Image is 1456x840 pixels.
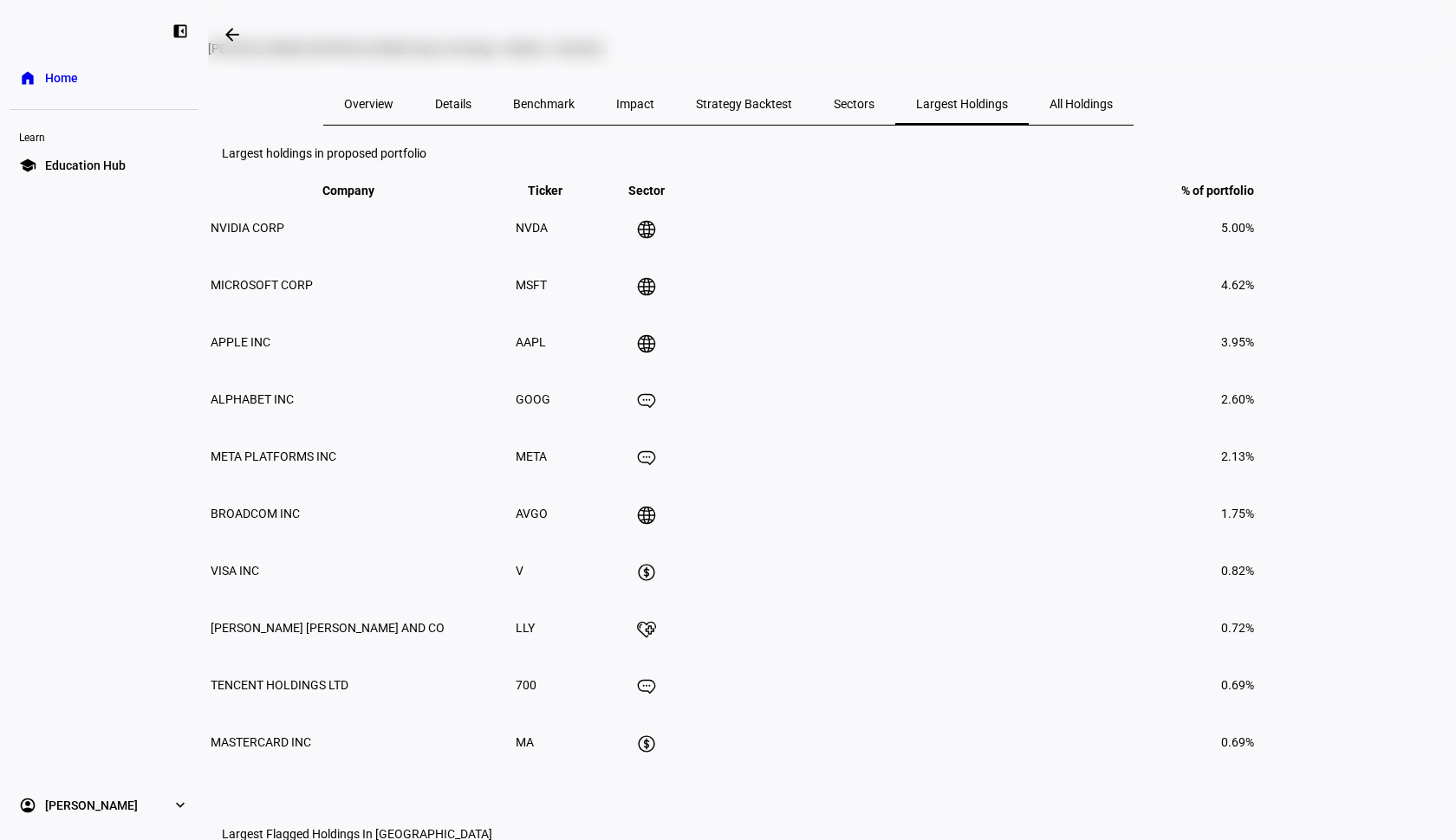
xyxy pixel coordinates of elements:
[211,335,270,349] span: APPLE INC
[211,621,445,635] span: [PERSON_NAME] [PERSON_NAME] AND CO
[19,157,36,174] eth-mat-symbol: school
[615,184,678,197] span: Sector
[516,507,548,520] span: AVGO
[435,98,471,110] span: Details
[516,621,535,635] span: LLY
[516,564,523,578] span: V
[211,678,348,692] span: TENCENT HOLDINGS LTD
[211,392,294,406] span: ALPHABET INC
[45,69,78,87] span: Home
[1221,678,1254,692] span: 0.69%
[1221,449,1254,463] span: 2.13%
[616,98,654,110] span: Impact
[45,157,126,174] span: Education Hub
[516,221,548,235] span: NVDA
[211,449,336,463] span: META PLATFORMS INC
[211,278,313,292] span: MICROSOFT CORP
[211,735,311,749] span: MASTERCARD INC
[516,735,534,749] span: MA
[1050,98,1113,110] span: All Holdings
[513,98,575,110] span: Benchmark
[1221,507,1254,520] span: 1.75%
[211,507,300,520] span: BROADCOM INC
[322,184,400,197] span: Company
[916,98,1008,110] span: Largest Holdings
[528,184,588,197] span: Ticker
[516,678,536,692] span: 700
[19,797,36,814] eth-mat-symbol: account_circle
[696,98,792,110] span: Strategy Backtest
[211,564,259,578] span: VISA INC
[516,278,547,292] span: MSFT
[516,449,547,463] span: META
[1221,278,1254,292] span: 4.62%
[172,797,189,814] eth-mat-symbol: expand_more
[10,61,198,95] a: homeHome
[211,221,284,235] span: NVIDIA CORP
[45,797,138,814] span: [PERSON_NAME]
[10,124,198,148] div: Learn
[222,146,426,160] eth-data-table-title: Largest holdings in proposed portfolio
[222,24,243,45] mat-icon: arrow_backwards
[19,69,36,87] eth-mat-symbol: home
[834,98,874,110] span: Sectors
[1221,735,1254,749] span: 0.69%
[1221,564,1254,578] span: 0.82%
[516,392,550,406] span: GOOG
[1221,335,1254,349] span: 3.95%
[1221,221,1254,235] span: 5.00%
[1221,621,1254,635] span: 0.72%
[1155,184,1254,197] span: % of portfolio
[516,335,546,349] span: AAPL
[1221,392,1254,406] span: 2.60%
[172,23,189,40] eth-mat-symbol: left_panel_close
[344,98,393,110] span: Overview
